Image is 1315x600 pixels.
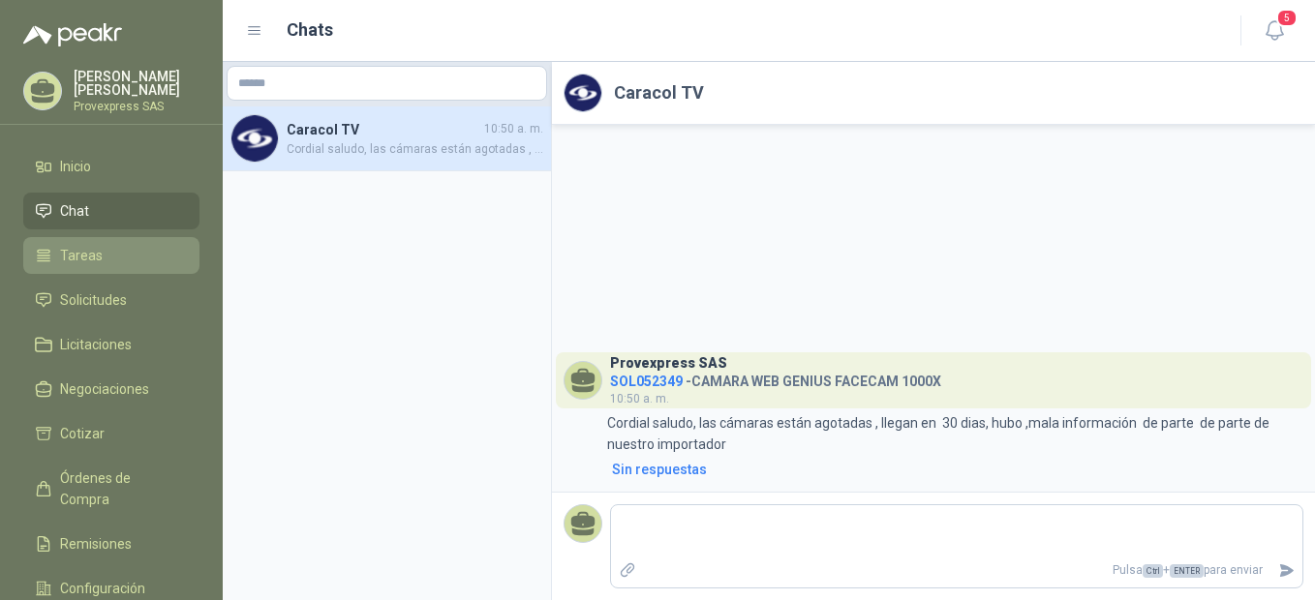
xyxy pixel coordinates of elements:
div: Sin respuestas [612,459,707,480]
label: Adjuntar archivos [611,554,644,587]
a: Remisiones [23,525,199,562]
span: Solicitudes [60,289,127,311]
h4: - CAMARA WEB GENIUS FACECAM 1000X [610,369,941,387]
span: 5 [1276,9,1298,27]
a: Cotizar [23,415,199,452]
img: Company Logo [231,115,278,162]
span: 10:50 a. m. [610,392,669,405]
img: Company Logo [565,75,601,111]
span: ENTER [1170,564,1204,578]
a: Órdenes de Compra [23,460,199,518]
img: Logo peakr [23,23,122,46]
a: Licitaciones [23,326,199,363]
a: Chat [23,193,199,229]
a: Tareas [23,237,199,274]
p: Pulsa + para enviar [644,554,1271,587]
p: Provexpress SAS [74,101,199,112]
span: Cotizar [60,423,105,444]
a: Solicitudes [23,282,199,318]
span: SOL052349 [610,374,683,389]
span: Tareas [60,245,103,266]
p: [PERSON_NAME] [PERSON_NAME] [74,70,199,97]
h1: Chats [287,16,333,44]
span: Configuración [60,578,145,599]
h4: Caracol TV [287,119,480,140]
a: Sin respuestas [608,459,1303,480]
span: Remisiones [60,533,132,555]
span: Chat [60,200,89,222]
span: Negociaciones [60,378,149,400]
a: Inicio [23,148,199,185]
span: Ctrl [1143,564,1163,578]
button: Enviar [1270,554,1302,587]
h3: Provexpress SAS [610,358,727,369]
span: Cordial saludo, las cámaras están agotadas , llegan en 30 dias, hubo ,mala información de parte d... [287,140,543,159]
h2: Caracol TV [614,79,704,106]
a: Negociaciones [23,371,199,407]
button: 5 [1257,14,1292,48]
span: Órdenes de Compra [60,467,181,510]
a: Company LogoCaracol TV10:50 a. m.Cordial saludo, las cámaras están agotadas , llegan en 30 dias, ... [223,106,551,171]
span: 10:50 a. m. [484,120,543,138]
span: Licitaciones [60,334,132,355]
span: Inicio [60,156,91,177]
p: Cordial saludo, las cámaras están agotadas , llegan en 30 dias, hubo ,mala información de parte d... [607,412,1303,455]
